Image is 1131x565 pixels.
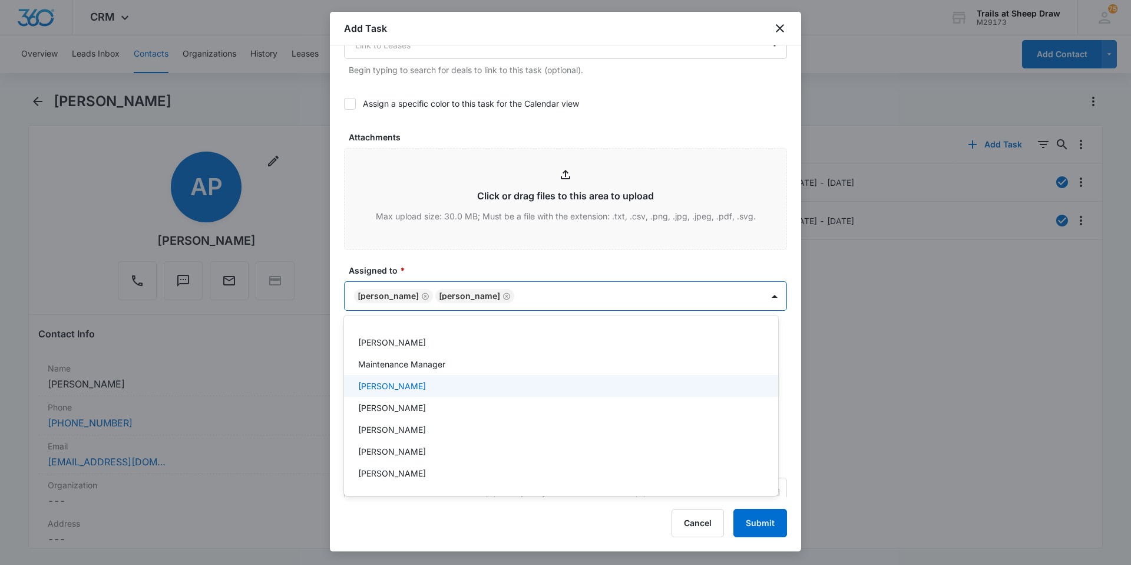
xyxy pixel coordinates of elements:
[358,402,426,414] p: [PERSON_NAME]
[358,358,445,370] p: Maintenance Manager
[358,336,426,349] p: [PERSON_NAME]
[358,380,426,392] p: [PERSON_NAME]
[358,445,426,458] p: [PERSON_NAME]
[358,423,426,436] p: [PERSON_NAME]
[358,467,426,479] p: [PERSON_NAME]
